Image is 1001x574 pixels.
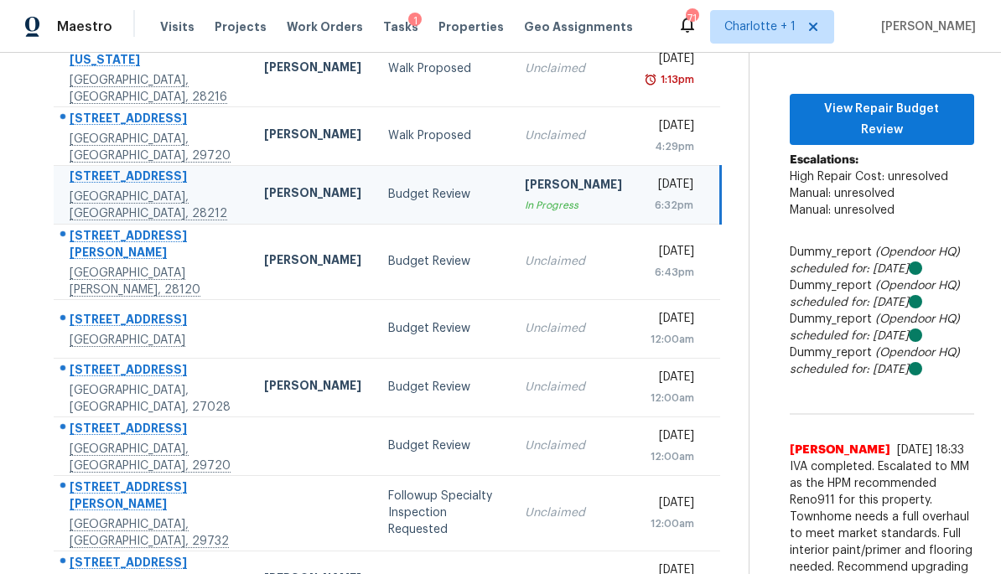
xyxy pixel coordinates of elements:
div: 12:00am [649,390,694,406]
div: Budget Review [388,320,498,337]
i: (Opendoor HQ) [875,246,960,258]
i: scheduled for: [DATE] [790,364,909,375]
b: Escalations: [790,154,858,166]
div: 6:32pm [649,197,693,214]
i: (Opendoor HQ) [875,313,960,325]
div: [PERSON_NAME] [264,59,361,80]
div: 1:13pm [657,71,694,88]
div: Dummy_report [790,244,974,277]
div: Unclaimed [525,127,622,144]
div: Dummy_report [790,277,974,311]
div: Unclaimed [525,320,622,337]
div: Walk Proposed [388,60,498,77]
span: Tasks [383,21,418,33]
div: [DATE] [649,117,694,138]
div: Unclaimed [525,379,622,396]
div: [PERSON_NAME] [525,176,622,197]
div: 4:29pm [649,138,694,155]
div: Walk Proposed [388,127,498,144]
span: Properties [438,18,504,35]
i: scheduled for: [DATE] [790,297,909,308]
div: [PERSON_NAME] [264,126,361,147]
div: 71 [686,10,698,27]
div: Budget Review [388,379,498,396]
div: Budget Review [388,186,498,203]
div: In Progress [525,197,622,214]
div: [DATE] [649,494,694,515]
span: [PERSON_NAME] [790,442,890,458]
div: Unclaimed [525,60,622,77]
img: Overdue Alarm Icon [644,71,657,88]
div: Budget Review [388,437,498,454]
div: 6:43pm [649,264,694,281]
button: View Repair Budget Review [790,94,974,145]
div: Unclaimed [525,504,622,521]
i: (Opendoor HQ) [875,280,960,292]
span: Maestro [57,18,112,35]
span: Charlotte + 1 [724,18,796,35]
div: Unclaimed [525,437,622,454]
div: [PERSON_NAME] [264,184,361,205]
span: [DATE] 18:33 [897,444,964,456]
div: [DATE] [649,243,694,264]
div: 12:00am [649,331,694,348]
div: [DATE] [649,310,694,331]
div: [DATE] [649,176,693,197]
span: Projects [215,18,267,35]
div: Budget Review [388,253,498,270]
div: Unclaimed [525,253,622,270]
div: [DATE] [649,427,694,448]
div: Followup Specialty Inspection Requested [388,488,498,538]
div: [PERSON_NAME] [264,377,361,398]
div: 12:00am [649,448,694,465]
i: scheduled for: [DATE] [790,263,909,275]
i: (Opendoor HQ) [875,347,960,359]
div: Dummy_report [790,344,974,378]
div: 12:00am [649,515,694,532]
span: Manual: unresolved [790,188,895,199]
div: [DATE] [649,369,694,390]
i: scheduled for: [DATE] [790,330,909,342]
div: [DATE] [649,50,694,71]
span: Visits [160,18,194,35]
div: 1 [408,13,422,29]
span: [PERSON_NAME] [874,18,976,35]
span: Geo Assignments [524,18,633,35]
div: [GEOGRAPHIC_DATA], [GEOGRAPHIC_DATA], 27028 [70,382,237,416]
div: Dummy_report [790,311,974,344]
span: High Repair Cost: unresolved [790,171,948,183]
span: Work Orders [287,18,363,35]
span: Manual: unresolved [790,204,895,216]
div: [PERSON_NAME] [264,251,361,272]
span: View Repair Budget Review [803,99,961,140]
